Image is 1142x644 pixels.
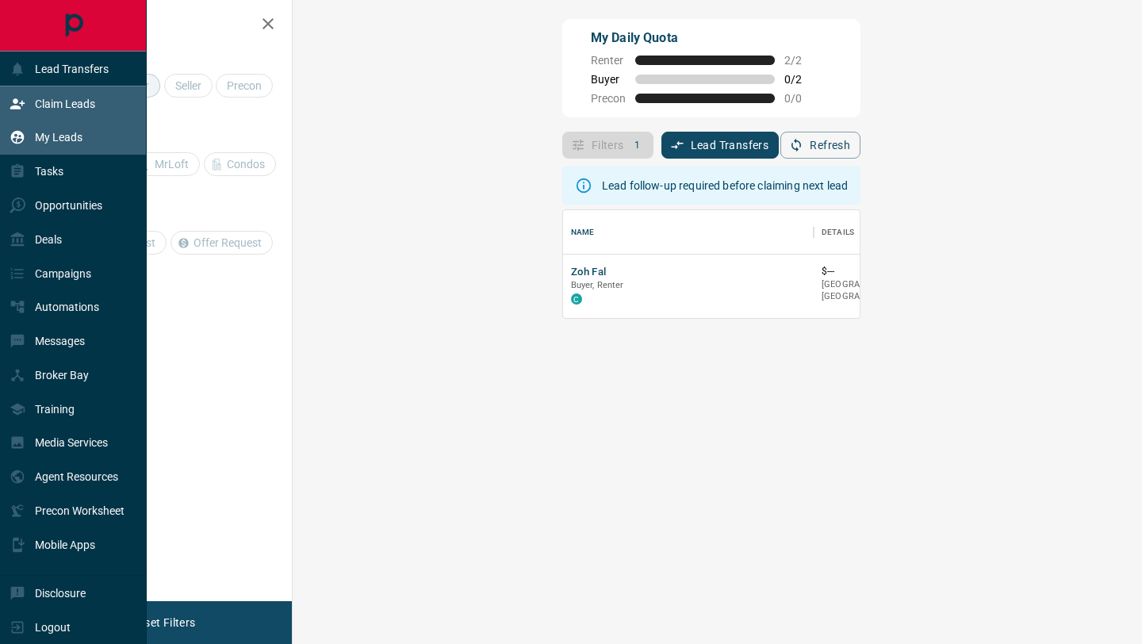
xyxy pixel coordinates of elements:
p: [GEOGRAPHIC_DATA], [GEOGRAPHIC_DATA] [822,278,963,303]
span: 0 / 2 [784,73,819,86]
button: Reset Filters [121,609,205,636]
span: Buyer, Renter [571,280,624,290]
button: Refresh [780,132,860,159]
button: Zoh Fal [571,265,607,280]
span: Buyer [591,73,626,86]
span: Renter [591,54,626,67]
div: Name [563,210,814,255]
span: 2 / 2 [784,54,819,67]
div: Lead follow-up required before claiming next lead [602,171,848,200]
div: Details [822,210,854,255]
span: 0 / 0 [784,92,819,105]
button: Lead Transfers [661,132,780,159]
p: $--- [822,265,963,278]
div: condos.ca [571,293,582,305]
span: Precon [591,92,626,105]
h2: Filters [51,16,276,35]
p: My Daily Quota [591,29,819,48]
div: Name [571,210,595,255]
